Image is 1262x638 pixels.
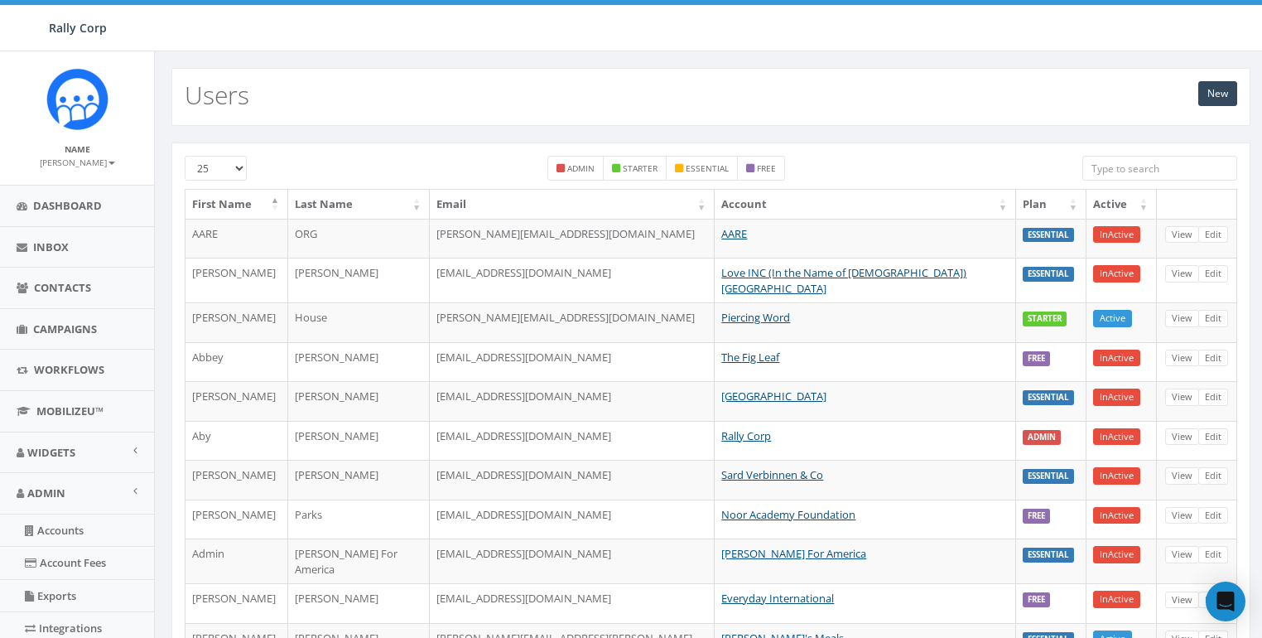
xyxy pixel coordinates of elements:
[1198,428,1228,446] a: Edit
[288,500,430,539] td: Parks
[1023,430,1061,445] label: ADMIN
[1165,507,1199,524] a: View
[721,591,834,606] a: Everyday International
[288,381,430,421] td: [PERSON_NAME]
[1198,350,1228,367] a: Edit
[185,302,288,342] td: [PERSON_NAME]
[567,162,595,174] small: admin
[721,428,771,443] a: Rally Corp
[185,381,288,421] td: [PERSON_NAME]
[1198,81,1237,106] a: New
[288,342,430,382] td: [PERSON_NAME]
[721,226,747,241] a: AARE
[34,280,91,295] span: Contacts
[430,190,715,219] th: Email: activate to sort column ascending
[1093,350,1140,367] a: InActive
[1198,546,1228,563] a: Edit
[40,157,115,168] small: [PERSON_NAME]
[721,350,779,365] a: The Fig Leaf
[1093,591,1140,608] a: InActive
[721,265,966,296] a: Love INC (In the Name of [DEMOGRAPHIC_DATA]) [GEOGRAPHIC_DATA]
[1198,467,1228,485] a: Edit
[1093,265,1140,283] a: InActive
[1165,389,1199,406] a: View
[1023,548,1074,563] label: ESSENTIAL
[721,546,866,561] a: [PERSON_NAME] For America
[1093,428,1140,446] a: InActive
[430,302,715,342] td: [PERSON_NAME][EMAIL_ADDRESS][DOMAIN_NAME]
[430,381,715,421] td: [EMAIL_ADDRESS][DOMAIN_NAME]
[1165,265,1199,283] a: View
[27,445,75,460] span: Widgets
[430,258,715,302] td: [EMAIL_ADDRESS][DOMAIN_NAME]
[185,342,288,382] td: Abbey
[1016,190,1086,219] th: Plan: activate to sort column ascending
[721,507,855,522] a: Noor Academy Foundation
[1198,507,1228,524] a: Edit
[1165,310,1199,327] a: View
[288,219,430,259] td: ORG
[1165,546,1199,563] a: View
[27,486,65,500] span: Admin
[430,500,715,539] td: [EMAIL_ADDRESS][DOMAIN_NAME]
[34,362,104,377] span: Workflows
[430,460,715,500] td: [EMAIL_ADDRESS][DOMAIN_NAME]
[1198,310,1228,327] a: Edit
[1093,467,1140,485] a: InActive
[430,539,715,583] td: [EMAIL_ADDRESS][DOMAIN_NAME]
[185,258,288,302] td: [PERSON_NAME]
[686,162,729,174] small: essential
[288,190,430,219] th: Last Name: activate to sort column ascending
[185,539,288,583] td: Admin
[46,68,108,130] img: Icon_1.png
[1093,507,1140,524] a: InActive
[1023,469,1074,484] label: ESSENTIAL
[1023,390,1074,405] label: ESSENTIAL
[1165,350,1199,367] a: View
[1023,351,1050,366] label: FREE
[721,310,790,325] a: Piercing Word
[185,583,288,623] td: [PERSON_NAME]
[430,219,715,259] td: [PERSON_NAME][EMAIL_ADDRESS][DOMAIN_NAME]
[36,404,104,418] span: MobilizeU™
[288,258,430,302] td: [PERSON_NAME]
[623,162,657,174] small: starter
[1023,267,1074,282] label: ESSENTIAL
[757,162,776,174] small: free
[1082,156,1237,181] input: Type to search
[185,421,288,461] td: Aby
[185,500,288,539] td: [PERSON_NAME]
[1165,592,1199,609] a: View
[65,143,90,155] small: Name
[1165,428,1199,446] a: View
[185,81,249,109] h2: Users
[1093,226,1140,244] a: InActive
[1198,265,1228,283] a: Edit
[721,467,823,482] a: Sard Verbinnen & Co
[288,583,430,623] td: [PERSON_NAME]
[33,321,97,336] span: Campaigns
[40,154,115,169] a: [PERSON_NAME]
[33,198,102,213] span: Dashboard
[1198,592,1228,609] a: Edit
[288,302,430,342] td: House
[430,583,715,623] td: [EMAIL_ADDRESS][DOMAIN_NAME]
[49,20,107,36] span: Rally Corp
[1093,389,1140,406] a: InActive
[1198,389,1228,406] a: Edit
[1023,509,1050,524] label: FREE
[288,539,430,583] td: [PERSON_NAME] For America
[185,219,288,259] td: AARE
[430,342,715,382] td: [EMAIL_ADDRESS][DOMAIN_NAME]
[1165,467,1199,485] a: View
[430,421,715,461] td: [EMAIL_ADDRESS][DOMAIN_NAME]
[288,421,430,461] td: [PERSON_NAME]
[721,389,826,404] a: [GEOGRAPHIC_DATA]
[1093,310,1132,327] a: Active
[1023,312,1067,326] label: STARTER
[1086,190,1157,219] th: Active: activate to sort column ascending
[33,239,69,254] span: Inbox
[185,460,288,500] td: [PERSON_NAME]
[1023,592,1050,607] label: FREE
[1165,226,1199,244] a: View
